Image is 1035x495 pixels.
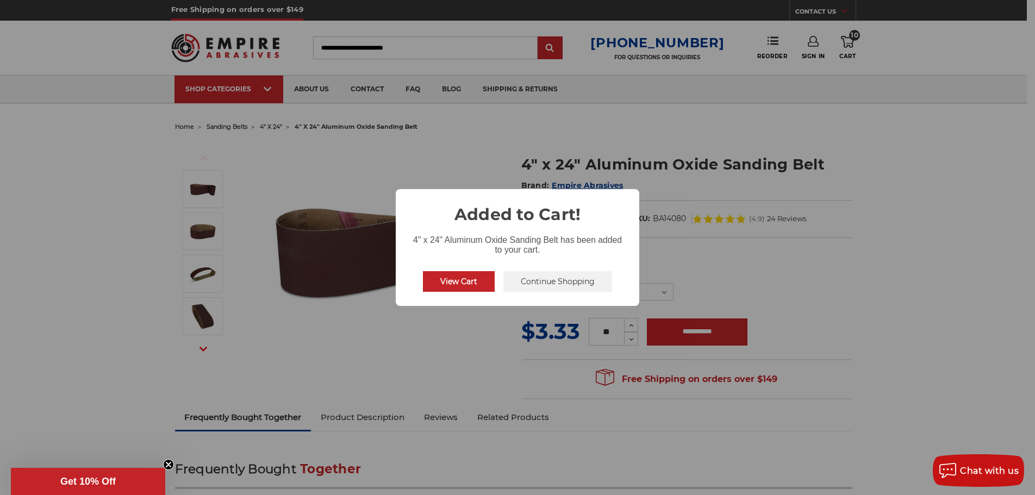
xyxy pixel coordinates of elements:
button: Close teaser [163,459,174,470]
h2: Added to Cart! [396,189,639,227]
div: 4" x 24" Aluminum Oxide Sanding Belt has been added to your cart. [396,227,639,257]
button: Chat with us [933,454,1024,487]
span: Chat with us [960,466,1019,476]
button: View Cart [423,271,495,292]
button: Continue Shopping [503,271,612,292]
span: Get 10% Off [60,476,116,487]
